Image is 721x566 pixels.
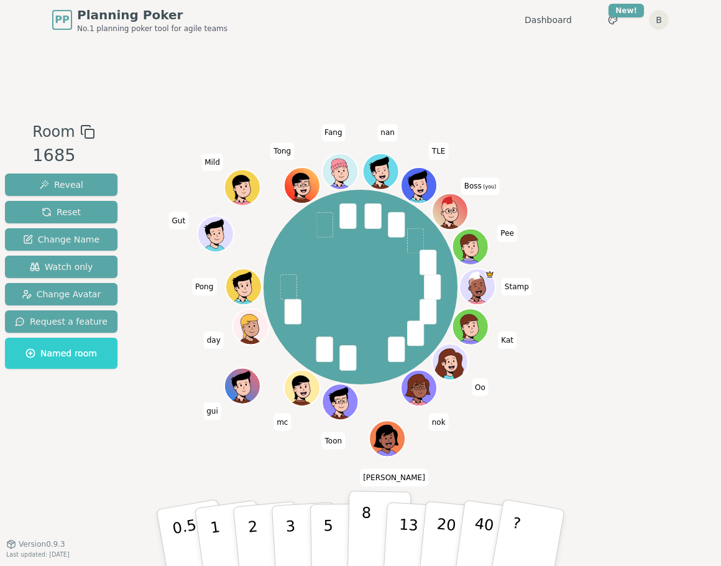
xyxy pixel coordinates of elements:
span: Room [32,121,75,143]
span: Click to change your name [169,212,189,230]
span: Change Name [23,233,99,246]
button: B [649,10,669,30]
span: No.1 planning poker tool for agile teams [77,24,227,34]
span: Click to change your name [322,432,346,450]
span: Stamp is the host [485,270,494,279]
span: Click to change your name [360,469,428,486]
button: Click to change your avatar [433,195,467,228]
button: Reset [5,201,117,223]
button: Watch only [5,256,117,278]
span: Click to change your name [461,178,500,195]
span: Change Avatar [22,288,101,300]
button: Change Name [5,228,117,251]
span: Named room [25,347,97,360]
span: Request a feature [15,315,108,328]
span: Reset [42,206,81,218]
span: Click to change your name [429,414,449,431]
div: 1685 [32,143,94,169]
span: Click to change your name [472,379,489,396]
div: New! [608,4,644,17]
span: Click to change your name [497,225,517,242]
span: (you) [482,185,497,190]
span: Click to change your name [377,124,398,142]
span: Click to change your name [498,332,517,349]
span: Reveal [39,179,83,191]
span: Click to change your name [203,403,221,420]
span: Click to change your name [502,278,532,295]
button: Reveal [5,174,117,196]
span: Click to change your name [204,332,224,349]
span: Click to change your name [201,154,223,171]
span: Last updated: [DATE] [6,551,70,558]
span: Planning Poker [77,6,227,24]
button: Named room [5,338,117,369]
span: Click to change your name [321,124,345,142]
span: Click to change your name [270,143,294,160]
button: Request a feature [5,310,117,333]
span: Click to change your name [192,278,216,295]
span: Click to change your name [273,414,291,431]
span: Click to change your name [429,143,449,160]
a: Dashboard [525,14,572,26]
a: PPPlanning PokerNo.1 planning poker tool for agile teams [52,6,227,34]
span: PP [55,12,69,27]
button: Version0.9.3 [6,539,65,549]
button: Change Avatar [5,283,117,305]
span: Watch only [30,261,93,273]
span: Version 0.9.3 [19,539,65,549]
button: New! [602,9,624,31]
